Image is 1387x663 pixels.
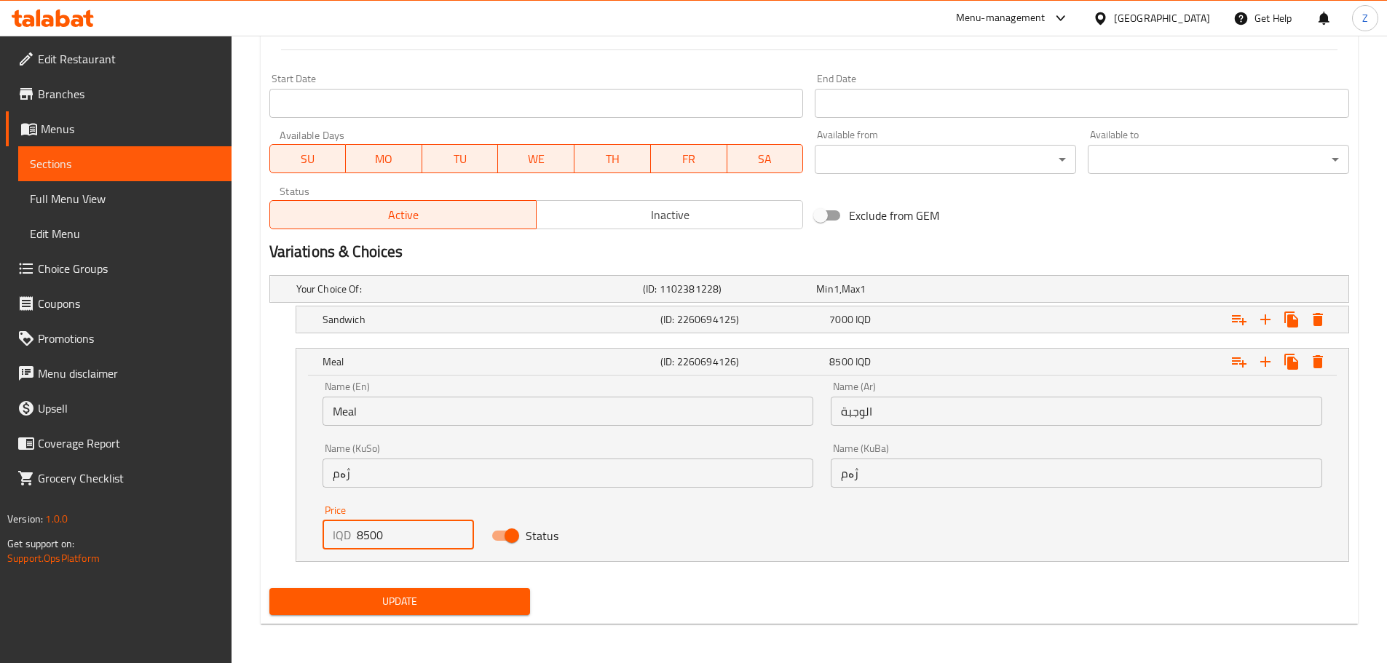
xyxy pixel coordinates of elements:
h5: (ID: 2260694126) [660,354,823,369]
span: 8500 [829,352,853,371]
div: [GEOGRAPHIC_DATA] [1114,10,1210,26]
span: Menu disclaimer [38,365,220,382]
span: WE [504,148,569,170]
span: TH [580,148,645,170]
button: Clone new choice [1279,349,1305,375]
span: IQD [855,352,871,371]
a: Coupons [6,286,232,321]
a: Sections [18,146,232,181]
button: Add choice group [1226,349,1252,375]
div: ​ [1088,145,1349,174]
button: Update [269,588,531,615]
h5: (ID: 1102381228) [643,282,810,296]
button: MO [346,144,422,173]
span: Full Menu View [30,190,220,207]
span: IQD [855,310,871,329]
span: TU [428,148,493,170]
a: Menus [6,111,232,146]
span: Branches [38,85,220,103]
button: Add new choice [1252,306,1279,333]
div: ​ [815,145,1076,174]
p: IQD [333,526,351,544]
span: Exclude from GEM [849,207,939,224]
button: Inactive [536,200,803,229]
a: Edit Menu [18,216,232,251]
span: MO [352,148,416,170]
div: Expand [296,306,1348,333]
span: Status [526,527,558,544]
div: , [816,282,984,296]
span: Max [842,279,860,298]
a: Promotions [6,321,232,356]
h5: Sandwich [323,312,655,327]
span: Coverage Report [38,434,220,452]
span: SA [733,148,798,170]
span: Choice Groups [38,260,220,277]
div: Menu-management [956,9,1046,27]
input: Enter name Ar [831,397,1322,426]
span: Min [816,279,833,298]
a: Grocery Checklist [6,461,232,496]
span: Get support on: [7,534,74,553]
h2: Variations & Choices [269,241,1349,263]
button: TU [422,144,499,173]
a: Full Menu View [18,181,232,216]
input: Enter name En [323,397,814,426]
button: Delete Sandwich [1305,306,1331,333]
span: Promotions [38,330,220,347]
span: Z [1362,10,1368,26]
span: Edit Restaurant [38,50,220,68]
a: Support.OpsPlatform [7,549,100,568]
a: Coverage Report [6,426,232,461]
span: 1.0.0 [45,509,68,528]
span: 1 [860,279,866,298]
span: 1 [834,279,839,298]
button: SA [727,144,804,173]
span: Coupons [38,295,220,312]
button: TH [574,144,651,173]
a: Edit Restaurant [6,41,232,76]
input: Please enter price [357,520,475,549]
span: Version: [7,509,43,528]
span: 7000 [829,310,853,329]
span: Sections [30,155,220,172]
span: Inactive [542,205,797,226]
span: Menus [41,120,220,138]
h5: Your Choice Of: [296,282,637,296]
button: WE [498,144,574,173]
span: Active [276,205,531,226]
button: Clone new choice [1279,306,1305,333]
button: Add choice group [1226,306,1252,333]
a: Menu disclaimer [6,356,232,391]
a: Branches [6,76,232,111]
span: Edit Menu [30,225,220,242]
button: Add new choice [1252,349,1279,375]
span: Update [281,592,519,611]
button: SU [269,144,347,173]
span: Upsell [38,400,220,417]
div: Expand [296,349,1348,375]
div: Expand [270,276,1348,302]
h5: (ID: 2260694125) [660,312,823,327]
input: Enter name KuSo [323,458,814,488]
button: FR [651,144,727,173]
button: Delete Meal [1305,349,1331,375]
span: FR [657,148,722,170]
span: SU [276,148,341,170]
a: Upsell [6,391,232,426]
button: Active [269,200,537,229]
span: Grocery Checklist [38,469,220,487]
input: Enter name KuBa [831,458,1322,488]
a: Choice Groups [6,251,232,286]
h5: Meal [323,354,655,369]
